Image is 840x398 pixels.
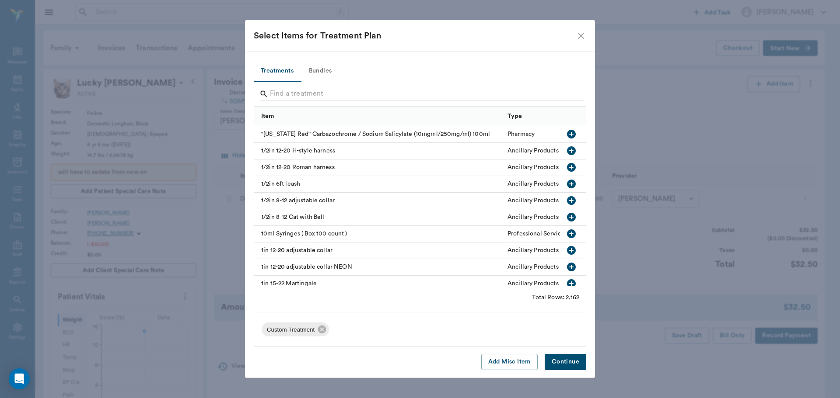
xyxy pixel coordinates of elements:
[545,354,586,370] button: Continue
[254,126,503,143] div: "[US_STATE] Red" Carbazochrome / Sodium Salicylate (10mgml/250mg/ml) 100ml
[254,276,503,292] div: 1in 15-22 Martingale
[270,87,571,101] input: Find a treatment
[254,159,503,176] div: 1/2in 12-20 Roman harness
[262,325,320,334] span: Custom Treatment
[301,61,340,82] button: Bundles
[254,193,503,209] div: 1/2in 8-12 adjustable collar
[254,176,503,193] div: 1/2in 6ft leash
[254,259,503,276] div: 1in 12-20 adjustable collar NEON
[9,368,30,389] div: Open Intercom Messenger
[254,106,503,126] div: Item
[507,196,588,205] div: Ancillary Products & Services
[507,263,588,271] div: Ancillary Products & Services
[507,163,588,172] div: Ancillary Products & Services
[254,242,503,259] div: 1in 12-20 adjustable collar
[507,130,535,138] div: Pharmacy
[254,29,576,43] div: Select Items for Treatment Plan
[254,226,503,242] div: 10ml Syringes ( Box 100 count )
[507,279,588,288] div: Ancillary Products & Services
[576,31,586,41] button: close
[262,322,329,336] div: Custom Treatment
[254,209,503,226] div: 1/2in 8-12 Cat with Bell
[503,106,612,126] div: Type
[259,87,584,103] div: Search
[507,246,588,255] div: Ancillary Products & Services
[532,293,579,302] div: Total Rows: 2,162
[507,213,588,221] div: Ancillary Products & Services
[507,146,588,155] div: Ancillary Products & Services
[254,61,301,82] button: Treatments
[507,180,588,188] div: Ancillary Products & Services
[261,104,274,128] div: Item
[254,143,503,159] div: 1/2in 12-20 H-style harness
[507,104,522,128] div: Type
[481,354,538,370] button: Add Misc Item
[507,229,567,238] div: Professional Services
